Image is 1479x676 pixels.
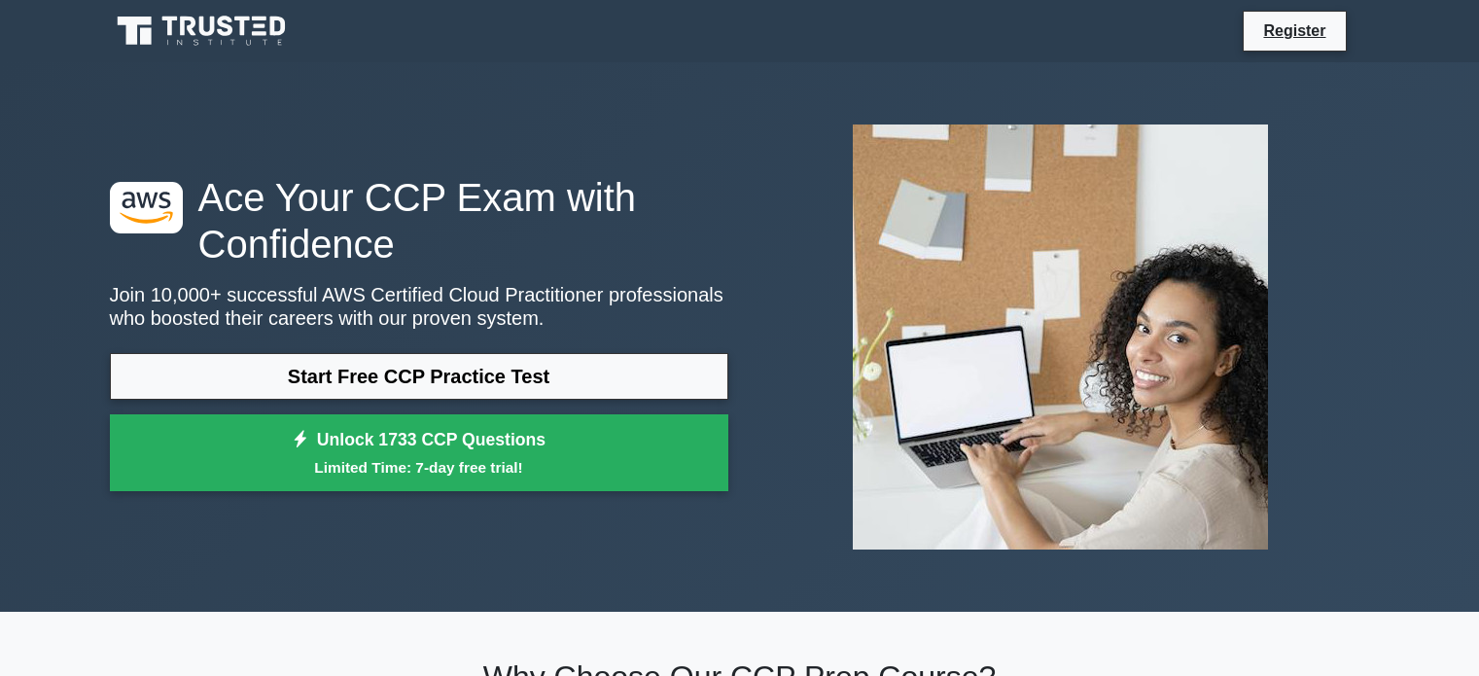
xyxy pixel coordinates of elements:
[110,174,728,267] h1: Ace Your CCP Exam with Confidence
[110,414,728,492] a: Unlock 1733 CCP QuestionsLimited Time: 7-day free trial!
[110,353,728,400] a: Start Free CCP Practice Test
[1251,18,1337,43] a: Register
[110,283,728,330] p: Join 10,000+ successful AWS Certified Cloud Practitioner professionals who boosted their careers ...
[134,456,704,479] small: Limited Time: 7-day free trial!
